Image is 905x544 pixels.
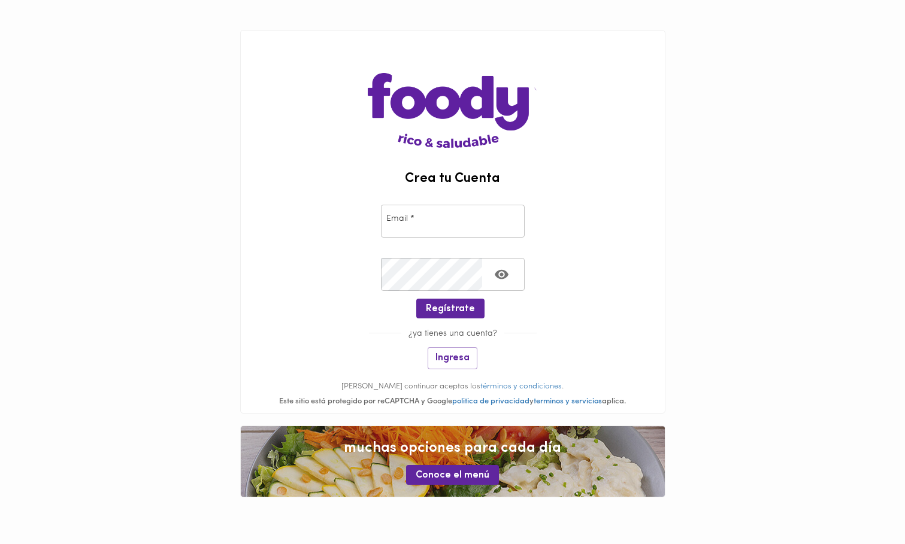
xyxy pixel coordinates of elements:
a: términos y condiciones [480,382,562,390]
button: Conoce el menú [406,465,499,485]
a: terminos y servicios [534,397,602,405]
iframe: Messagebird Livechat Widget [836,475,893,532]
img: logo-main-page.png [368,31,537,148]
span: ¿ya tienes una cuenta? [401,329,504,338]
p: [PERSON_NAME] continuar aceptas los . [241,381,665,393]
h2: Crea tu Cuenta [241,172,665,186]
span: muchas opciones para cada día [253,438,653,458]
div: Este sitio está protegido por reCAPTCHA y Google y aplica. [241,396,665,408]
button: Regístrate [416,299,485,318]
button: Toggle password visibility [487,260,516,289]
span: Regístrate [426,303,475,315]
span: Conoce el menú [416,470,489,481]
span: Ingresa [435,352,470,364]
input: pepitoperez@gmail.com [381,205,525,238]
button: Ingresa [428,347,477,369]
a: politica de privacidad [452,397,529,405]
